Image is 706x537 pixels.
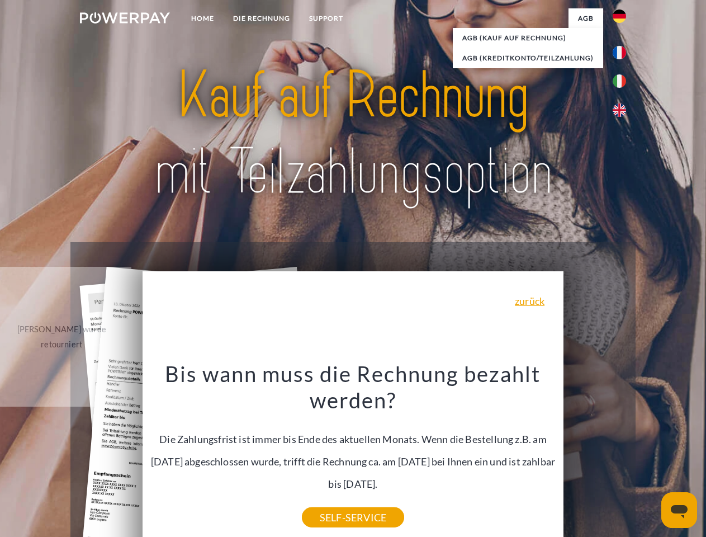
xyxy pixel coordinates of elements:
[149,360,557,414] h3: Bis wann muss die Rechnung bezahlt werden?
[661,492,697,528] iframe: Schaltfläche zum Öffnen des Messaging-Fensters
[568,8,603,29] a: agb
[453,48,603,68] a: AGB (Kreditkonto/Teilzahlung)
[80,12,170,23] img: logo-powerpay-white.svg
[613,10,626,23] img: de
[149,360,557,517] div: Die Zahlungsfrist ist immer bis Ende des aktuellen Monats. Wenn die Bestellung z.B. am [DATE] abg...
[300,8,353,29] a: SUPPORT
[107,54,599,214] img: title-powerpay_de.svg
[613,103,626,117] img: en
[515,296,544,306] a: zurück
[453,28,603,48] a: AGB (Kauf auf Rechnung)
[613,74,626,88] img: it
[182,8,224,29] a: Home
[613,46,626,59] img: fr
[224,8,300,29] a: DIE RECHNUNG
[302,507,404,527] a: SELF-SERVICE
